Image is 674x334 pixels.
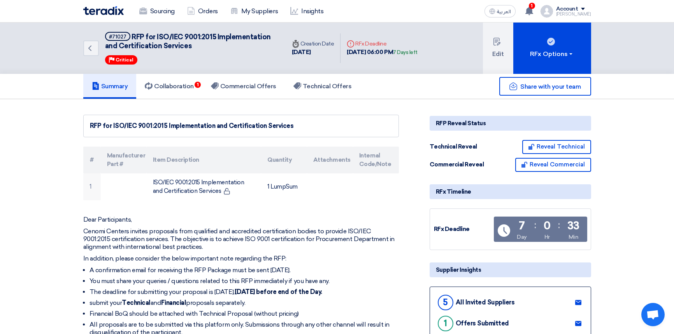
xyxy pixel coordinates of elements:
th: Quantity [261,147,307,173]
span: Share with your team [520,83,581,90]
div: 33 [567,220,579,231]
div: Commercial Reveal [430,160,488,169]
a: Technical Offers [285,74,360,99]
div: Creation Date [292,40,334,48]
div: RFx Options [530,49,574,59]
span: 1 [529,3,535,9]
div: Day [517,233,527,241]
th: Attachments [307,147,353,173]
a: Sourcing [133,3,181,20]
span: RFP for ISO/IEC 9001:2015 Implementation and Certification Services [105,33,271,50]
span: العربية [497,9,511,14]
a: Commercial Offers [202,74,285,99]
div: RFP Reveal Status [430,116,591,131]
div: Offers Submitted [456,320,509,327]
div: RFx Timeline [430,184,591,199]
div: Technical Reveal [430,142,488,151]
th: Item Description [147,147,261,173]
div: Hr [544,233,550,241]
span: 1 [195,82,201,88]
a: Orders [181,3,224,20]
h5: Technical Offers [293,82,351,90]
div: : [558,218,560,232]
img: Teradix logo [83,6,124,15]
li: Financial BoQ should be attached with Technical Proposal (without pricing) [90,310,399,318]
div: 5 [438,295,453,310]
div: 7 [519,220,525,231]
h5: Collaboration [145,82,194,90]
td: 1 LumpSum [261,173,307,200]
div: RFx Deadline [347,40,418,48]
div: RFP for ISO/IEC 9001:2015 Implementation and Certification Services [90,121,392,131]
a: Insights [284,3,330,20]
div: Min [569,233,579,241]
div: All Invited Suppliers [456,299,515,306]
div: [PERSON_NAME] [556,12,591,16]
span: Critical [116,57,133,63]
li: The deadline for submitting your proposal is [DATE], [90,288,399,296]
h5: RFP for ISO/IEC 9001:2015 Implementation and Certification Services [105,32,276,51]
strong: Financial [161,299,186,306]
div: 7 Days left [393,49,418,56]
li: submit your and proposals separately. [90,299,399,307]
div: Supplier Insights [430,262,591,277]
button: العربية [484,5,516,17]
div: RFx Deadline [434,225,492,234]
li: A confirmation email for receiving the RFP Package must be sent [DATE]. [90,266,399,274]
button: Reveal Technical [522,140,591,154]
a: My Suppliers [224,3,284,20]
th: # [83,147,101,173]
p: Cenomi Centers invites proposals from qualified and accredited certification bodies to provide IS... [83,227,399,251]
div: #71027 [109,34,126,39]
td: ISO/IEC 9001:2015 Implementation and Certification Services [147,173,261,200]
img: profile_test.png [541,5,553,17]
th: Internal Code/Note [353,147,399,173]
strong: Technical [122,299,151,306]
div: [DATE] 06:00 PM [347,48,418,57]
div: [DATE] [292,48,334,57]
p: Dear Participants, [83,216,399,224]
th: Manufacturer Part # [101,147,147,173]
h5: Summary [92,82,128,90]
button: Reveal Commercial [515,158,591,172]
div: Account [556,6,578,12]
div: : [534,218,536,232]
a: Open chat [641,303,665,326]
p: In addition, please consider the below important note regarding the RFP: [83,255,399,262]
button: Edit [483,23,513,74]
div: 0 [544,220,551,231]
td: 1 [83,173,101,200]
li: You must share your queries / questions related to this RFP immediately if you have any. [90,277,399,285]
a: Summary [83,74,137,99]
button: RFx Options [513,23,591,74]
strong: [DATE] before end of the Day. [235,288,322,296]
h5: Commercial Offers [211,82,276,90]
a: Collaboration1 [136,74,202,99]
div: 1 [438,316,453,331]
